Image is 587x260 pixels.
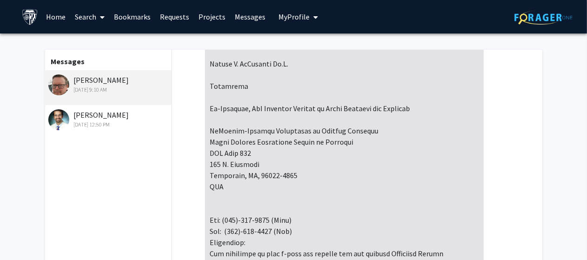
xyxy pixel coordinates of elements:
[230,0,270,33] a: Messages
[22,9,38,25] img: Johns Hopkins University Logo
[51,57,85,66] b: Messages
[514,10,573,25] img: ForagerOne Logo
[70,0,109,33] a: Search
[48,109,69,130] img: Yannis Paulus
[48,86,170,94] div: [DATE] 9:10 AM
[48,74,170,94] div: [PERSON_NAME]
[194,0,230,33] a: Projects
[48,120,170,129] div: [DATE] 12:50 PM
[7,218,40,253] iframe: Chat
[109,0,155,33] a: Bookmarks
[278,12,310,21] span: My Profile
[48,109,170,129] div: [PERSON_NAME]
[41,0,70,33] a: Home
[48,74,69,95] img: Andy McCallion
[155,0,194,33] a: Requests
